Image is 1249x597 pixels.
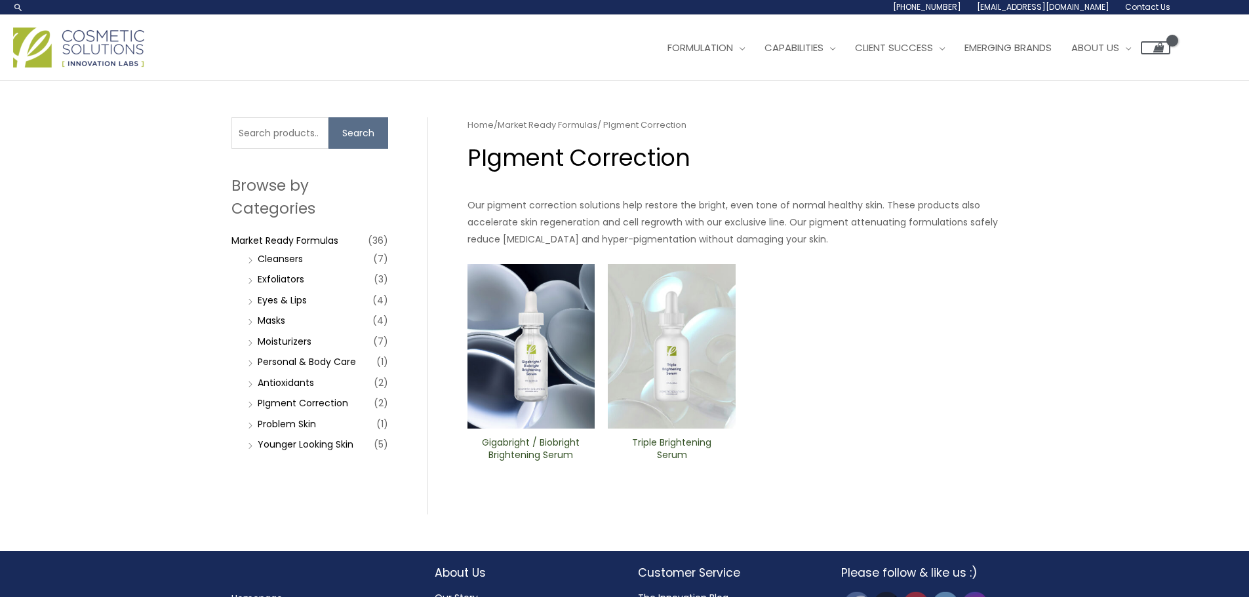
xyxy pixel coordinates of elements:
[667,41,733,54] span: Formulation
[478,436,584,461] h2: Gigabright / Biobright Brightening Serum​
[619,436,724,466] a: Triple ​Brightening Serum
[1061,28,1141,67] a: About Us
[258,294,307,307] a: Eyes & Lips
[955,28,1061,67] a: Emerging Brands
[231,234,338,247] a: Market Ready Formulas
[467,117,1018,133] nav: Breadcrumb
[376,415,388,433] span: (1)
[258,355,356,368] a: Personal & Body Care
[977,1,1109,12] span: [EMAIL_ADDRESS][DOMAIN_NAME]
[372,291,388,309] span: (4)
[258,252,303,265] a: Cleansers
[467,197,1018,248] p: Our pigment correction solutions help restore the bright, even tone of normal healthy skin. These...
[658,28,755,67] a: Formulation
[467,142,1018,174] h1: PIgment Correction
[258,273,304,286] a: Exfoliators
[374,394,388,412] span: (2)
[13,2,24,12] a: Search icon link
[13,28,144,67] img: Cosmetic Solutions Logo
[328,117,388,149] button: Search
[638,564,815,581] h2: Customer Service
[764,41,823,54] span: Capabilities
[755,28,845,67] a: Capabilities
[368,231,388,250] span: (36)
[231,174,388,219] h2: Browse by Categories
[648,28,1170,67] nav: Site Navigation
[498,119,597,131] a: Market Ready Formulas
[1141,41,1170,54] a: View Shopping Cart, empty
[619,436,724,461] h2: Triple ​Brightening Serum
[1071,41,1119,54] span: About Us
[845,28,955,67] a: Client Success
[258,417,316,431] a: Problem Skin
[373,250,388,268] span: (7)
[258,335,311,348] a: Moisturizers
[231,117,328,149] input: Search products…
[1125,1,1170,12] span: Contact Us
[258,376,314,389] a: Antioxidants
[372,311,388,330] span: (4)
[374,270,388,288] span: (3)
[478,436,584,466] a: Gigabright / Biobright Brightening Serum​
[964,41,1052,54] span: Emerging Brands
[467,119,494,131] a: Home
[608,264,736,429] img: Triple ​Brightening Serum
[373,332,388,351] span: (7)
[855,41,933,54] span: Client Success
[258,314,285,327] a: Masks
[374,374,388,392] span: (2)
[374,435,388,453] span: (5)
[258,396,348,410] a: PIgment Correction
[841,564,1018,581] h2: Please follow & like us :)
[376,353,388,371] span: (1)
[467,264,595,429] img: Gigabright / Biobright Brightening Serum​
[435,564,612,581] h2: About Us
[893,1,961,12] span: [PHONE_NUMBER]
[258,438,353,451] a: Younger Looking Skin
